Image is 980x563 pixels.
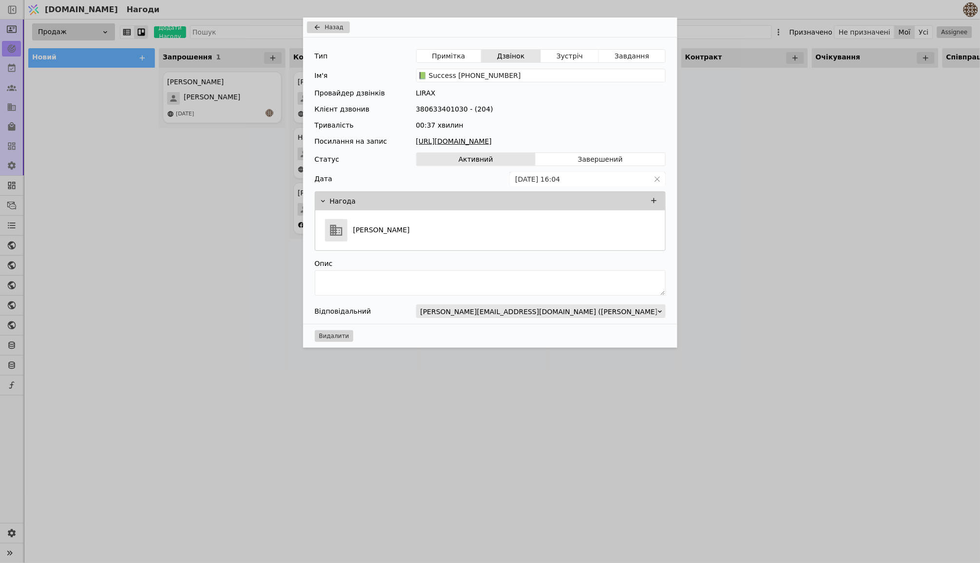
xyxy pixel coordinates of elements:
span: Назад [325,23,344,32]
button: Видалити [315,330,354,342]
button: Активний [417,152,536,166]
button: Завдання [599,49,665,63]
button: Зустріч [541,49,599,63]
p: Нагода [330,196,356,206]
a: [URL][DOMAIN_NAME] [416,136,666,147]
p: [PERSON_NAME] [353,225,410,235]
button: Завершений [536,152,665,166]
div: Опис [315,257,666,270]
label: Дата [315,174,332,184]
div: Відповідальний [315,304,371,318]
div: Провайдер дзвінків [315,88,385,98]
div: LIRAX [416,88,666,98]
div: 380633401030 - (204) [416,104,666,114]
div: Клієнт дзвонив [315,104,370,114]
div: Тип [315,49,328,63]
div: Посилання на запис [315,136,387,147]
div: Тривалість [315,120,354,131]
input: dd.MM.yyyy HH:mm [510,172,650,186]
div: 00:37 хвилин [416,120,666,131]
span: [PERSON_NAME][EMAIL_ADDRESS][DOMAIN_NAME] ([PERSON_NAME][DOMAIN_NAME][EMAIL_ADDRESS][DOMAIN_NAME]) [421,305,837,319]
button: Clear [654,176,661,183]
div: Add Opportunity [303,18,677,348]
div: Статус [315,152,340,166]
div: Ім'я [315,69,328,82]
button: Примітка [417,49,481,63]
svg: close [654,176,661,183]
button: Дзвінок [481,49,541,63]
